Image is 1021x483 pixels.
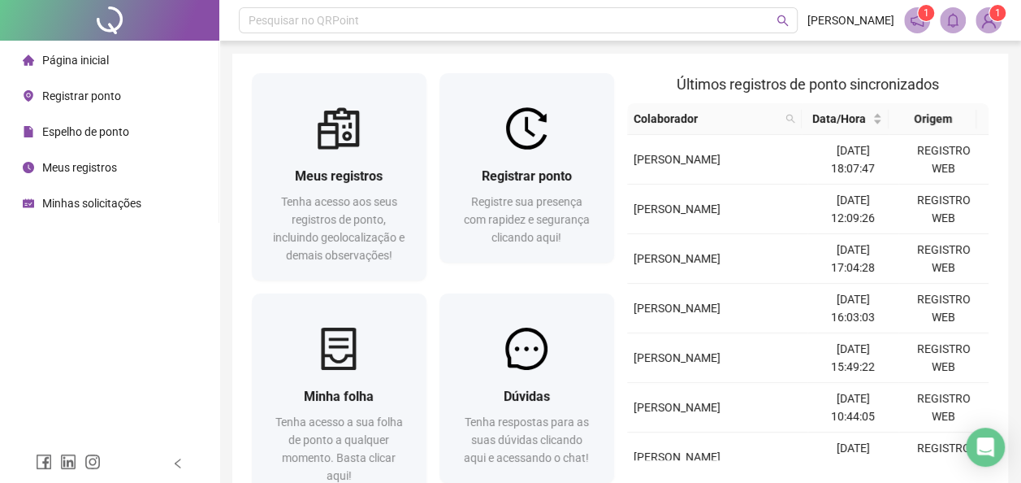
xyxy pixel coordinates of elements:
span: instagram [84,454,101,470]
span: notification [910,13,924,28]
span: bell [945,13,960,28]
span: Colaborador [634,110,779,128]
img: 94621 [976,8,1001,33]
span: schedule [23,198,34,209]
span: Últimos registros de ponto sincronizados [677,76,939,93]
span: Data/Hora [808,110,870,128]
div: Open Intercom Messenger [966,428,1005,467]
td: REGISTRO WEB [898,383,989,433]
td: [DATE] 10:44:05 [807,383,898,433]
span: clock-circle [23,162,34,173]
span: Registrar ponto [482,168,572,184]
span: [PERSON_NAME] [634,202,720,215]
span: file [23,126,34,137]
span: [PERSON_NAME] [634,351,720,364]
span: Espelho de ponto [42,125,129,138]
span: 1 [995,7,1001,19]
span: search [785,114,795,124]
span: Página inicial [42,54,109,67]
span: linkedin [60,454,76,470]
span: Tenha acesso a sua folha de ponto a qualquer momento. Basta clicar aqui! [275,416,403,482]
span: search [782,107,798,131]
span: [PERSON_NAME] [634,302,720,315]
span: [PERSON_NAME] [634,401,720,414]
span: Meus registros [295,168,383,184]
td: [DATE] 16:03:03 [807,284,898,333]
span: Minha folha [304,389,374,404]
a: DúvidasTenha respostas para as suas dúvidas clicando aqui e acessando o chat! [439,294,614,483]
th: Data/Hora [802,103,889,135]
td: REGISTRO WEB [898,135,989,185]
a: Registrar pontoRegistre sua presença com rapidez e segurança clicando aqui! [439,73,614,263]
span: environment [23,90,34,102]
span: Registrar ponto [42,89,121,102]
span: 1 [924,7,929,19]
td: [DATE] 17:04:28 [807,234,898,284]
span: Dúvidas [504,389,550,404]
span: home [23,54,34,66]
span: left [172,458,184,469]
span: search [777,15,789,27]
td: [DATE] 12:09:26 [807,185,898,234]
sup: Atualize o seu contato no menu Meus Dados [989,5,1006,21]
span: [PERSON_NAME] [634,450,720,463]
td: REGISTRO WEB [898,234,989,284]
span: Tenha respostas para as suas dúvidas clicando aqui e acessando o chat! [464,416,589,464]
span: [PERSON_NAME] [634,252,720,265]
span: Meus registros [42,161,117,174]
td: REGISTRO WEB [898,185,989,234]
th: Origem [889,103,976,135]
span: Minhas solicitações [42,197,141,210]
span: [PERSON_NAME] [634,153,720,166]
td: [DATE] 17:02:53 [807,433,898,482]
span: facebook [36,454,52,470]
a: Meus registrosTenha acesso aos seus registros de ponto, incluindo geolocalização e demais observa... [252,73,426,281]
span: Registre sua presença com rapidez e segurança clicando aqui! [464,195,590,244]
td: [DATE] 15:49:22 [807,333,898,383]
td: [DATE] 18:07:47 [807,135,898,185]
span: Tenha acesso aos seus registros de ponto, incluindo geolocalização e demais observações! [273,195,405,262]
td: REGISTRO WEB [898,284,989,333]
td: REGISTRO WEB [898,333,989,383]
sup: 1 [918,5,934,21]
td: REGISTRO WEB [898,433,989,482]
span: [PERSON_NAME] [807,11,894,29]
